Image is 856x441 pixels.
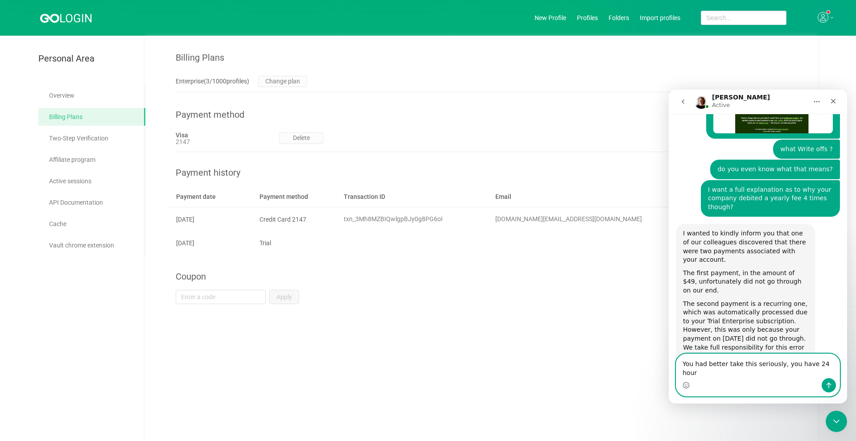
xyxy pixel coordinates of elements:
[8,264,171,289] textarea: Message…
[176,36,818,62] div: Billing Plans
[49,236,138,254] a: Vault chrome extension
[337,207,488,231] td: txn_3Mh8MZBIQwlgpBJy0g8PG6oI
[153,289,167,303] button: Send a message…
[38,54,95,64] span: Personal Area
[535,14,566,21] a: New Profile
[577,14,598,21] a: Profiles
[49,151,138,169] a: Affiliate program
[176,132,190,139] div: Visa
[176,139,190,145] div: 2147
[826,411,847,432] iframe: Intercom live chat
[259,239,329,247] div: Trial
[495,193,511,200] span: Email
[259,193,308,200] span: Payment method
[7,134,146,342] div: I wanted to kindly inform you that one of our colleagues discovered that there were two payments ...
[488,207,704,231] td: knauffmichael.mk@gmail.com
[49,87,138,104] a: Overview
[49,129,138,147] a: Two-Step Verification
[176,255,818,281] div: Coupon
[49,194,138,211] a: API Documentation
[669,90,847,404] iframe: Intercom live chat
[14,140,139,174] div: I wanted to kindly inform you that one of our colleagues discovered that there were two payments ...
[258,76,307,87] button: Change plan
[49,172,138,190] a: Active sessions
[609,14,629,21] a: Folders
[176,193,216,200] span: Payment date
[344,193,385,200] span: Transaction ID
[176,216,245,223] div: [DATE]
[827,11,830,13] sup: 1
[14,210,139,280] div: The second payment is a recurring one, which was automatically processed due to your Trial Enterp...
[176,95,818,118] div: Payment method
[7,134,171,358] div: Julie says…
[640,14,680,21] a: Import profiles
[701,11,786,25] input: Search...
[14,292,21,299] button: Emoji picker
[14,179,139,206] div: The first payment, in the amount of $49, unfortunately did not go through on our end.
[176,239,245,247] div: [DATE]
[252,207,337,231] td: Credit Card 2147
[279,132,324,144] button: Delete
[176,77,249,87] div: Enterprise ( 3 / 1000 profiles)
[169,207,252,231] td: 02 March 2023
[176,155,818,177] div: Payment history
[49,215,138,233] a: Cache
[269,290,299,304] button: Apply
[49,108,138,126] a: Billing Plans
[259,216,329,223] div: Credit Card 2147
[176,290,266,304] input: Enter a code
[169,231,252,255] td: 08 October 2022
[252,231,337,255] td: Trial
